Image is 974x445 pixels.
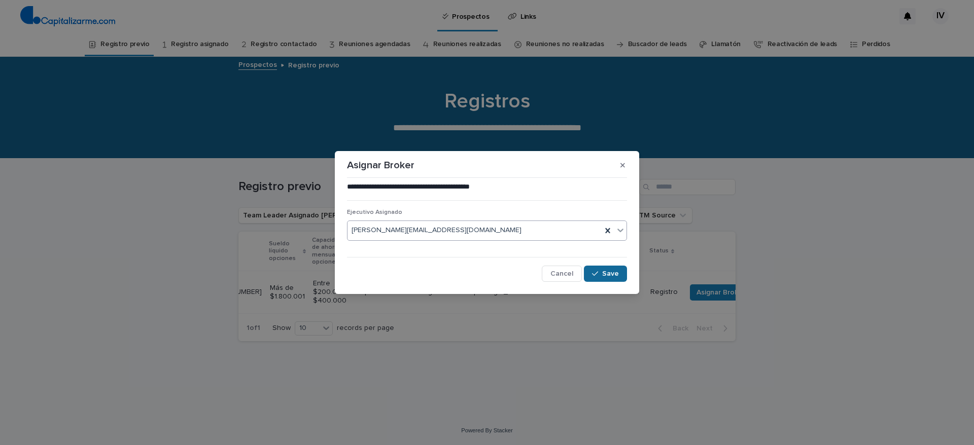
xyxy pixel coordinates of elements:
[347,159,414,171] p: Asignar Broker
[602,270,619,277] span: Save
[550,270,573,277] span: Cancel
[542,266,582,282] button: Cancel
[352,225,521,236] span: [PERSON_NAME][EMAIL_ADDRESS][DOMAIN_NAME]
[584,266,627,282] button: Save
[347,209,402,215] span: Ejecutivo Asignado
